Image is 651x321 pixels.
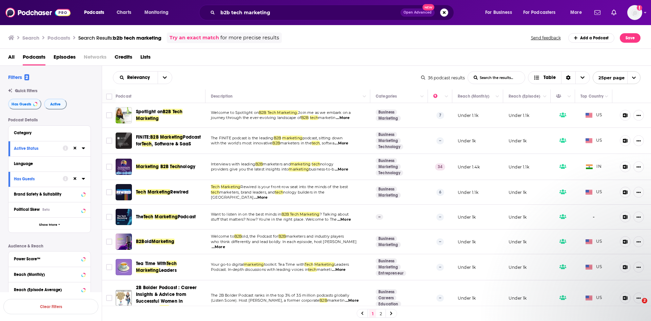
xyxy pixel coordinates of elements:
p: Under 1k [509,239,527,245]
div: 36 podcast results [421,75,465,80]
span: Monitoring [144,8,169,17]
a: Charts [112,7,135,18]
a: 2B Bolder Podcast : Career Insights & Advice from Successful Women in Business & Tech [116,290,132,306]
img: User Profile [627,5,642,20]
span: providers give you the latest insights into [211,167,289,172]
p: -- [436,295,444,301]
span: Welcome to [211,234,234,239]
span: Leaders [334,262,349,267]
span: ...More [335,167,348,172]
span: Political Skew [14,207,40,212]
p: Under 1k [509,264,527,270]
span: The 2B Bolder Podcast ranks in the top 3% of 3.5 million podcasts globally [211,293,349,298]
svg: Add a profile image [637,5,642,11]
span: tech [310,115,318,120]
p: -- [436,238,444,245]
a: TechMarketingRewired [136,189,189,196]
span: 2B Bolder Podcast : Career Insights & Advice from Successful Women in Business & [136,285,197,311]
span: with the world's most innovative [211,141,272,145]
button: Send feedback [529,35,563,41]
span: Podcasts [23,52,45,65]
span: Credits [115,52,132,65]
img: FINITE: B2B Marketing Podcast for Tech, Software & SaaS [116,133,132,149]
span: Toggle select row [106,112,112,118]
a: MarketingB2BTechnology [136,163,195,170]
span: nology builders in the [GEOGRAPHIC_DATA] [211,190,324,200]
a: Podchaser - Follow, Share and Rate Podcasts [5,6,71,19]
a: Business [376,186,397,192]
span: Relevancy [127,75,152,80]
p: 7 [436,112,444,119]
button: Reach (Episode Average) [14,285,85,294]
button: Active [44,99,67,109]
p: Under 1.1k [509,113,529,118]
span: , softwa [320,141,334,145]
img: B2Bold Marketing [116,234,132,250]
span: nology [320,162,333,166]
button: Category [14,128,85,137]
p: Under 1.1k [458,113,478,118]
p: Under 1k [509,214,527,220]
button: Column Actions [442,93,451,101]
span: The FINITE podcast is the leading [211,136,274,140]
a: 2 [377,309,384,318]
div: Podcast [116,92,132,100]
span: More [570,8,582,17]
button: open menu [158,72,172,84]
span: US [586,137,602,144]
p: Under 1.4k [458,164,480,170]
span: Toggle select row [106,189,112,195]
a: Search Results:b2b tech marketing [78,35,161,41]
div: Categories [376,92,397,100]
span: marketers in the [280,141,312,145]
img: Marketing B2B Technology [116,159,132,175]
button: Column Actions [565,93,573,101]
a: Brand Safety & Suitability [14,190,85,198]
a: Try an exact match [170,34,219,42]
span: journey through the ever-evolving landscape of [211,115,301,120]
img: The Tech Marketing Podcast [116,209,132,225]
img: Tea Time With Tech Marketing Leaders [116,259,132,275]
span: tech [312,162,320,166]
span: marketin [327,298,344,303]
span: 2 [24,74,29,80]
p: Under 1k [509,138,527,144]
p: -- [436,264,444,270]
span: B2B [274,136,281,140]
span: Lists [140,52,151,65]
button: Column Actions [418,93,426,101]
a: Spotlight onB2B Tech Marketing [136,108,203,122]
span: Leaders [159,267,177,273]
div: Has Guests [556,92,566,100]
span: Marketing [314,262,334,267]
span: marketing [244,262,264,267]
a: Business [376,132,397,137]
p: Under 1k [458,264,476,270]
div: Reach (Monthly) [458,92,489,100]
p: Under 1k [458,295,476,301]
img: Spotlight on B2B Tech Marketing [116,107,132,123]
span: podcast, sitting down [302,136,343,140]
button: open menu [79,7,113,18]
span: Toggle select row [106,264,112,270]
a: Business [376,236,397,241]
input: Search podcasts, credits, & more... [218,7,400,18]
button: Has Guests [8,99,41,109]
a: Marketing [376,264,401,270]
span: tech [275,190,283,195]
a: Marketing [376,242,401,247]
span: New [422,4,435,11]
span: ...More [332,267,346,273]
div: Category [14,131,81,135]
span: Join me as we embark on a [298,110,351,115]
span: ...More [345,298,359,303]
span: B2B [160,164,169,169]
span: Podcast for [136,134,201,147]
span: Marketing [136,267,159,273]
img: Tech Marketing Rewired [116,184,132,200]
a: All [8,52,15,65]
div: Search podcasts, credits, & more... [205,5,460,20]
span: Podcast [178,214,196,220]
span: Active [50,102,61,106]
